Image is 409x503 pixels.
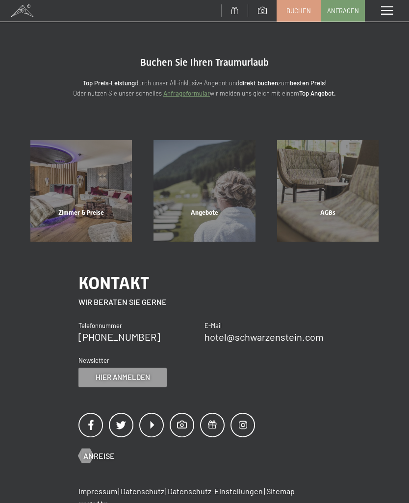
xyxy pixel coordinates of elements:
span: Anfragen [327,6,359,15]
a: hotel@schwarzenstein.com [204,331,324,343]
a: Impressum [78,486,117,496]
strong: besten Preis [290,79,325,87]
a: Datenschutz-Einstellungen [168,486,263,496]
a: Buchung Angebote [143,140,266,242]
span: AGBs [320,209,335,216]
span: Telefonnummer [78,322,122,329]
a: Datenschutz [121,486,164,496]
span: Newsletter [78,356,109,364]
span: Anreise [83,451,115,461]
span: Angebote [191,209,218,216]
span: Hier anmelden [96,372,150,382]
a: [PHONE_NUMBER] [78,331,160,343]
span: | [264,486,265,496]
a: Anreise [78,451,115,461]
span: Buchen Sie Ihren Traumurlaub [140,56,269,68]
span: Zimmer & Preise [58,209,104,216]
span: Buchen [286,6,311,15]
a: Buchung AGBs [266,140,389,242]
a: Buchung Zimmer & Preise [20,140,143,242]
strong: direkt buchen [239,79,278,87]
a: Anfrageformular [163,89,210,97]
a: Buchen [277,0,320,21]
span: | [118,486,120,496]
span: E-Mail [204,322,222,329]
a: Anfragen [321,0,364,21]
strong: Top Angebot. [299,89,336,97]
strong: Top Preis-Leistung [83,79,135,87]
span: | [165,486,167,496]
p: durch unser All-inklusive Angebot und zum ! Oder nutzen Sie unser schnelles wir melden uns gleich... [39,78,370,99]
a: Sitemap [266,486,295,496]
span: Wir beraten Sie gerne [78,297,167,306]
span: Kontakt [78,273,149,293]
